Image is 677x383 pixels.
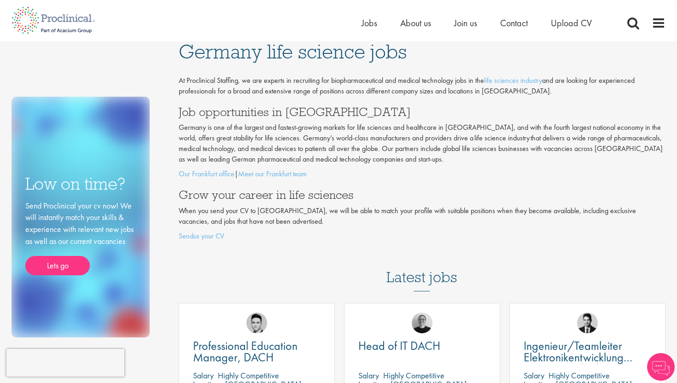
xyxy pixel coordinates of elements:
[179,231,224,241] a: Sendus your CV
[6,349,124,377] iframe: reCAPTCHA
[358,340,486,352] a: Head of IT DACH
[193,340,321,363] a: Professional Education Manager, DACH
[500,17,528,29] a: Contact
[238,169,307,179] a: Meet our Frankfurt team
[524,340,651,363] a: Ingenieur/Teamleiter Elektronikentwicklung Aviation (m/w/d)
[179,106,666,118] h3: Job opportunities in [GEOGRAPHIC_DATA]
[524,338,632,377] span: Ingenieur/Teamleiter Elektronikentwicklung Aviation (m/w/d)
[25,256,90,275] a: Lets go
[358,370,379,381] span: Salary
[246,313,267,333] img: Connor Lynes
[400,17,431,29] a: About us
[193,338,298,365] span: Professional Education Manager, DACH
[549,370,610,381] p: Highly Competitive
[25,175,136,193] h3: Low on time?
[551,17,592,29] a: Upload CV
[577,313,598,333] img: Thomas Wenig
[218,370,279,381] p: Highly Competitive
[179,189,666,201] h3: Grow your career in life sciences
[386,246,457,291] h3: Latest jobs
[179,169,234,179] a: Our Frankfurt office
[193,370,214,381] span: Salary
[358,338,440,354] span: Head of IT DACH
[383,370,444,381] p: Highly Competitive
[647,353,675,381] img: Chatbot
[362,17,377,29] a: Jobs
[179,169,666,180] p: |
[454,17,477,29] a: Join us
[524,370,544,381] span: Salary
[179,75,666,97] p: At Proclinical Staffing, we are experts in recruiting for biopharmaceutical and medical technolog...
[179,39,407,64] span: Germany life science jobs
[179,122,666,164] p: Germany is one of the largest and fastest-growing markets for life sciences and healthcare in [GE...
[484,75,542,85] a: life sciences industry
[179,206,666,227] p: When you send your CV to [GEOGRAPHIC_DATA], we will be able to match your profile with suitable p...
[25,200,136,276] div: Send Proclinical your cv now! We will instantly match your skills & experience with relevant new ...
[412,313,432,333] img: Emma Pretorious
